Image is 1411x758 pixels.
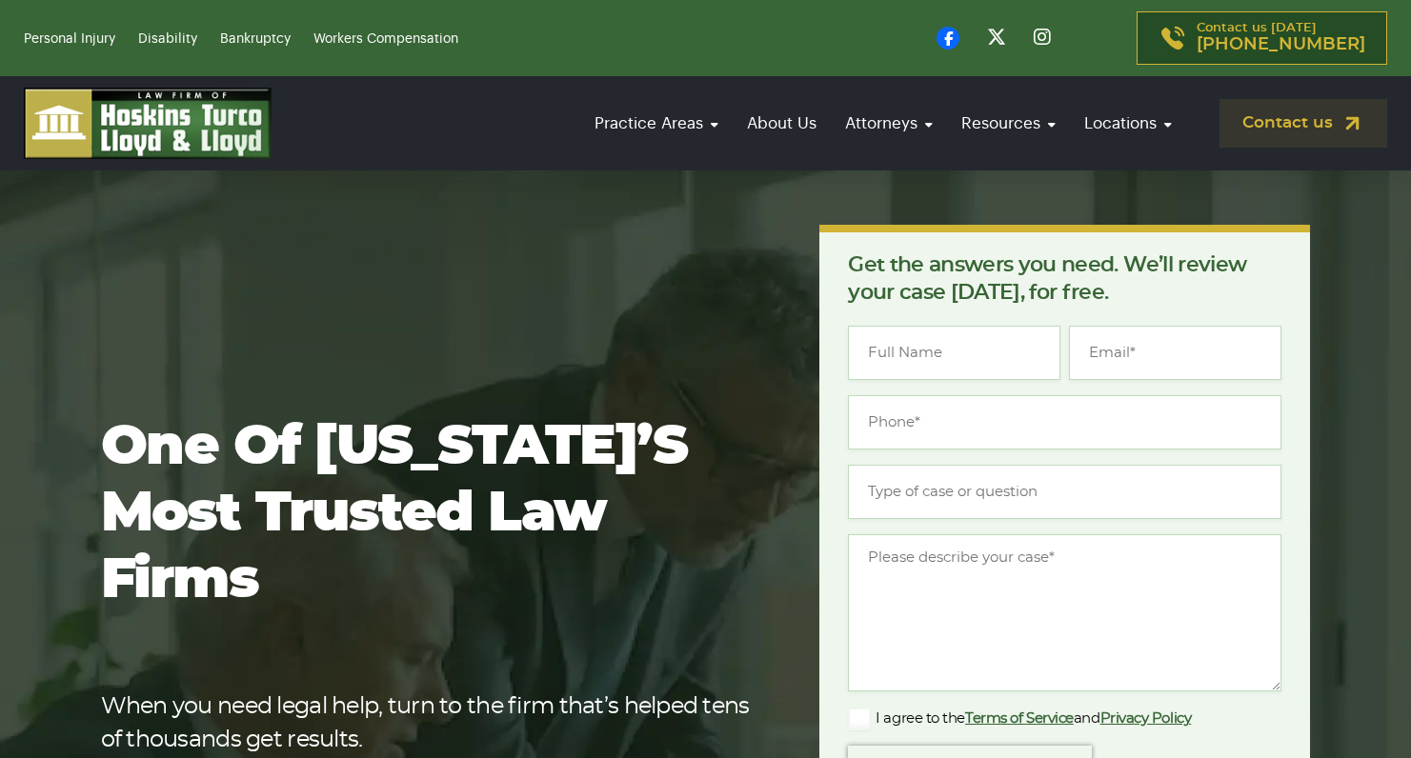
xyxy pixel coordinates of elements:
label: I agree to the and [848,708,1191,730]
a: Locations [1075,96,1181,150]
p: Contact us [DATE] [1197,22,1365,54]
img: logo [24,88,272,159]
a: Contact us [DATE][PHONE_NUMBER] [1137,11,1387,65]
a: Attorneys [836,96,942,150]
input: Full Name [848,326,1060,380]
p: When you need legal help, turn to the firm that’s helped tens of thousands get results. [101,690,759,757]
a: Workers Compensation [313,32,458,46]
a: Practice Areas [585,96,728,150]
a: Terms of Service [965,711,1074,726]
input: Phone* [848,395,1281,449]
input: Type of case or question [848,465,1281,519]
a: Resources [952,96,1065,150]
a: Bankruptcy [220,32,291,46]
a: Privacy Policy [1100,711,1192,726]
input: Email* [1069,326,1281,380]
a: Disability [138,32,197,46]
p: Get the answers you need. We’ll review your case [DATE], for free. [848,251,1281,307]
span: [PHONE_NUMBER] [1197,35,1365,54]
a: Personal Injury [24,32,115,46]
a: Contact us [1220,99,1387,148]
h1: One of [US_STATE]’s most trusted law firms [101,414,759,614]
a: About Us [737,96,826,150]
